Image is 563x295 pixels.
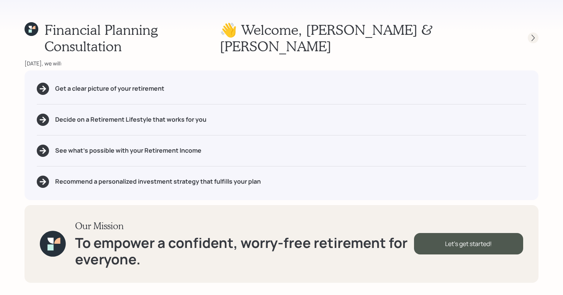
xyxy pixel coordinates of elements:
[55,116,206,123] h5: Decide on a Retirement Lifestyle that works for you
[414,233,523,254] div: Let's get started!
[75,220,414,231] h3: Our Mission
[55,178,261,185] h5: Recommend a personalized investment strategy that fulfills your plan
[55,85,164,92] h5: Get a clear picture of your retirement
[220,21,514,54] h1: 👋 Welcome , [PERSON_NAME] & [PERSON_NAME]
[75,235,414,267] h1: To empower a confident, worry-free retirement for everyone.
[55,147,201,154] h5: See what's possible with your Retirement Income
[25,59,538,67] div: [DATE], we will:
[44,21,220,54] h1: Financial Planning Consultation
